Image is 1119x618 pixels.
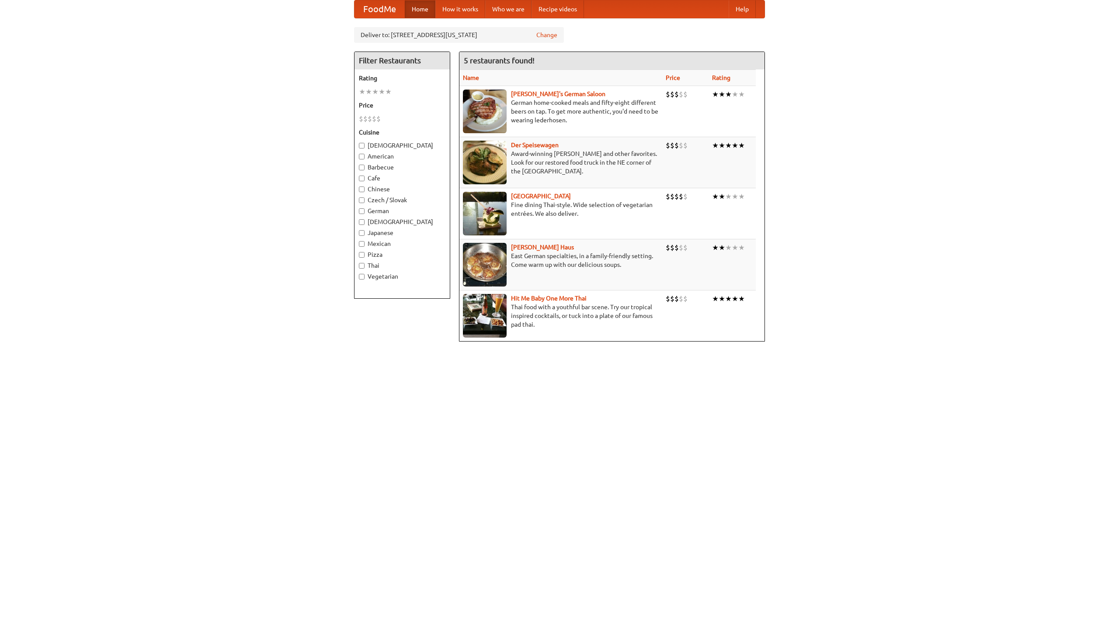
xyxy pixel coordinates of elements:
label: Chinese [359,185,445,193]
a: FoodMe [354,0,405,18]
li: $ [674,90,679,99]
li: ★ [712,294,719,304]
a: Home [405,0,435,18]
img: speisewagen.jpg [463,141,507,184]
a: Rating [712,74,730,81]
li: $ [670,294,674,304]
li: ★ [725,243,732,252]
li: $ [683,192,688,201]
li: ★ [719,90,725,99]
h4: Filter Restaurants [354,52,450,69]
li: ★ [738,243,745,252]
li: ★ [725,294,732,304]
label: [DEMOGRAPHIC_DATA] [359,141,445,150]
li: $ [679,243,683,252]
label: Czech / Slovak [359,196,445,204]
p: German home-cooked meals and fifty-eight different beers on tap. To get more authentic, you'd nee... [463,98,659,124]
a: Who we are [485,0,532,18]
li: $ [666,192,670,201]
input: Pizza [359,252,365,258]
li: ★ [712,141,719,150]
input: Mexican [359,241,365,247]
li: $ [670,243,674,252]
h5: Rating [359,74,445,83]
li: $ [376,114,381,124]
li: $ [368,114,372,124]
li: ★ [372,87,379,97]
li: ★ [732,141,738,150]
label: [DEMOGRAPHIC_DATA] [359,218,445,226]
li: ★ [719,192,725,201]
a: [PERSON_NAME] Haus [511,244,574,251]
p: Thai food with a youthful bar scene. Try our tropical inspired cocktails, or tuck into a plate of... [463,303,659,329]
a: Change [536,31,557,39]
li: $ [674,243,679,252]
li: $ [683,243,688,252]
label: Vegetarian [359,272,445,281]
a: Recipe videos [532,0,584,18]
label: American [359,152,445,161]
input: Vegetarian [359,274,365,280]
li: ★ [359,87,365,97]
a: [GEOGRAPHIC_DATA] [511,193,571,200]
input: [DEMOGRAPHIC_DATA] [359,219,365,225]
li: $ [674,192,679,201]
li: ★ [712,243,719,252]
h5: Cuisine [359,128,445,137]
li: ★ [738,294,745,304]
li: ★ [719,141,725,150]
li: ★ [725,90,732,99]
input: Barbecue [359,165,365,170]
a: Name [463,74,479,81]
li: ★ [732,192,738,201]
li: ★ [385,87,392,97]
li: $ [666,141,670,150]
input: Japanese [359,230,365,236]
p: Award-winning [PERSON_NAME] and other favorites. Look for our restored food truck in the NE corne... [463,149,659,176]
li: ★ [719,243,725,252]
li: ★ [732,294,738,304]
li: ★ [738,141,745,150]
li: $ [679,294,683,304]
label: Mexican [359,239,445,248]
li: $ [679,90,683,99]
input: Czech / Slovak [359,197,365,203]
input: Thai [359,263,365,269]
p: Fine dining Thai-style. Wide selection of vegetarian entrées. We also deliver. [463,200,659,218]
p: East German specialties, in a family-friendly setting. Come warm up with our delicious soups. [463,252,659,269]
h5: Price [359,101,445,110]
input: Cafe [359,176,365,181]
a: Der Speisewagen [511,142,559,148]
img: kohlhaus.jpg [463,243,507,287]
input: German [359,208,365,214]
li: $ [683,90,688,99]
a: Hit Me Baby One More Thai [511,295,587,302]
li: ★ [725,141,732,150]
li: $ [683,294,688,304]
li: $ [670,192,674,201]
img: satay.jpg [463,192,507,235]
li: ★ [712,192,719,201]
li: ★ [712,90,719,99]
li: $ [666,294,670,304]
li: $ [670,141,674,150]
li: $ [363,114,368,124]
label: Thai [359,261,445,270]
li: $ [666,90,670,99]
li: ★ [365,87,372,97]
li: ★ [719,294,725,304]
a: [PERSON_NAME]'s German Saloon [511,90,605,97]
li: $ [372,114,376,124]
img: babythai.jpg [463,294,507,338]
img: esthers.jpg [463,90,507,133]
label: Japanese [359,228,445,237]
input: American [359,154,365,159]
li: $ [359,114,363,124]
li: $ [666,243,670,252]
label: Cafe [359,174,445,183]
a: Price [666,74,680,81]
